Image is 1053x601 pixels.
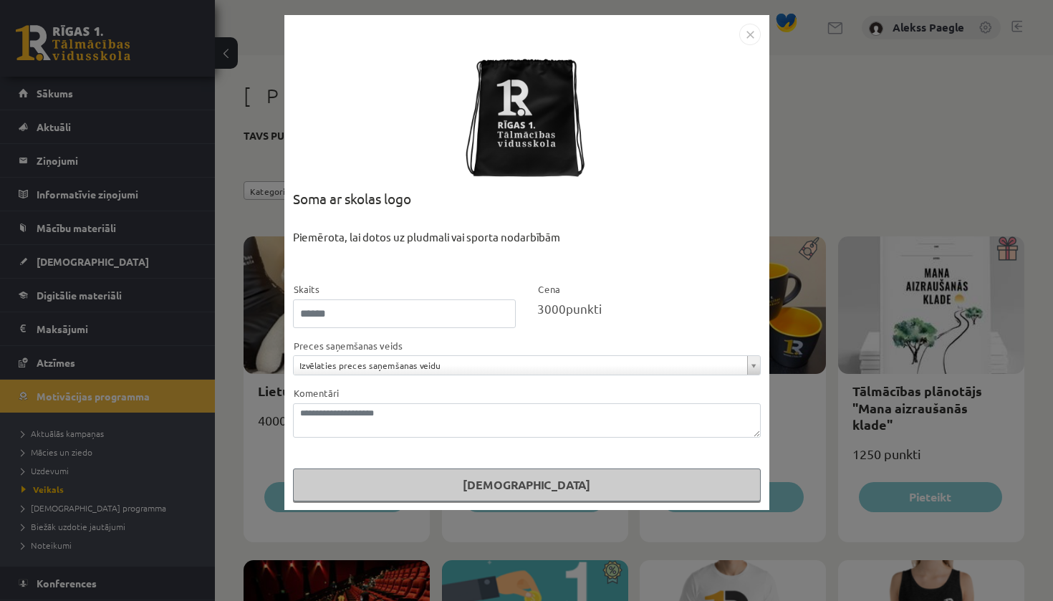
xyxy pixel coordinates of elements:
img: motivation-modal-close-c4c6120e38224f4335eb81b515c8231475e344d61debffcd306e703161bf1fac.png [739,24,761,45]
div: Soma ar skolas logo [293,188,761,229]
a: Close [739,26,761,39]
label: Cena [537,282,560,297]
span: Izvēlaties preces saņemšanas veidu [299,356,741,375]
button: [DEMOGRAPHIC_DATA] [293,468,761,501]
label: Skaits [293,282,319,297]
div: punkti [537,299,761,318]
label: Komentāri [293,386,339,400]
label: Preces saņemšanas veids [293,339,403,353]
a: Izvēlaties preces saņemšanas veidu [294,356,760,375]
div: Piemērota, lai dotos uz pludmali vai sporta nodarbībām [293,229,761,282]
span: 3000 [537,301,566,316]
